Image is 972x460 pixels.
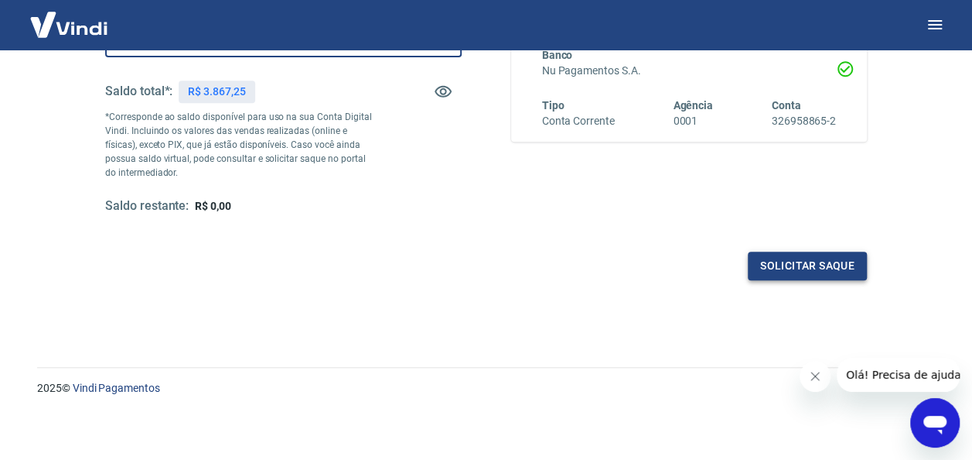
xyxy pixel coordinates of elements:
[542,49,573,61] span: Banco
[910,398,960,448] iframe: Botão para abrir a janela de mensagens
[195,200,231,212] span: R$ 0,00
[772,113,836,129] h6: 326958865-2
[800,361,830,392] iframe: Fechar mensagem
[837,358,960,392] iframe: Mensagem da empresa
[188,84,245,100] p: R$ 3.867,25
[748,252,867,280] button: Solicitar saque
[542,99,564,112] span: Tipo
[542,113,615,129] h6: Conta Corrente
[9,11,130,23] span: Olá! Precisa de ajuda?
[772,99,801,112] span: Conta
[105,110,372,180] p: *Corresponde ao saldo disponível para uso na sua Conta Digital Vindi. Incluindo os valores das ve...
[19,1,119,48] img: Vindi
[673,99,713,112] span: Agência
[37,380,935,396] p: 2025 ©
[542,63,837,79] h6: Nu Pagamentos S.A.
[673,113,713,129] h6: 0001
[105,198,189,215] h5: Saldo restante:
[73,382,160,394] a: Vindi Pagamentos
[105,84,172,99] h5: Saldo total*:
